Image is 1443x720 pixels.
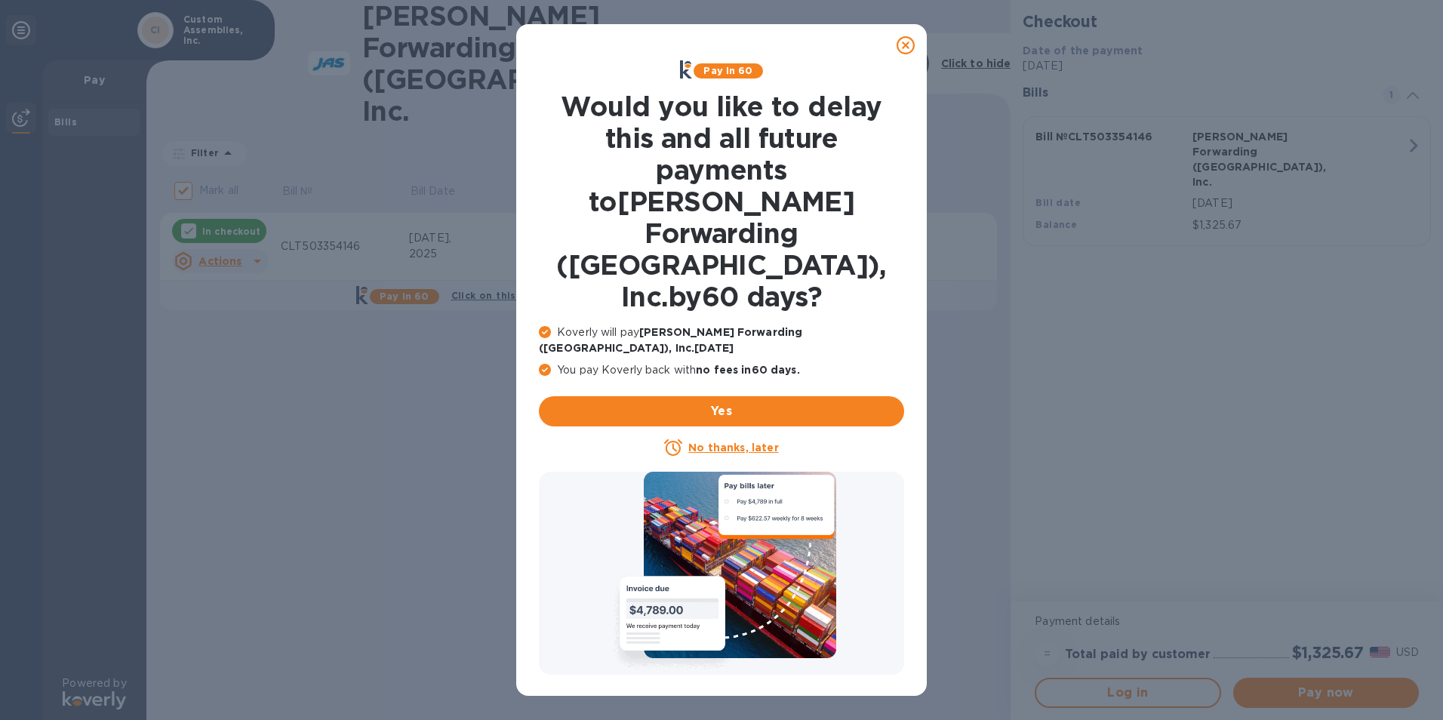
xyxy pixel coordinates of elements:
[703,65,752,76] b: Pay in 60
[539,362,904,378] p: You pay Koverly back with
[539,396,904,426] button: Yes
[688,442,778,454] u: No thanks, later
[539,91,904,312] h1: Would you like to delay this and all future payments to [PERSON_NAME] Forwarding ([GEOGRAPHIC_DAT...
[696,364,799,376] b: no fees in 60 days .
[539,326,802,354] b: [PERSON_NAME] Forwarding ([GEOGRAPHIC_DATA]), Inc. [DATE]
[539,325,904,356] p: Koverly will pay
[551,402,892,420] span: Yes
